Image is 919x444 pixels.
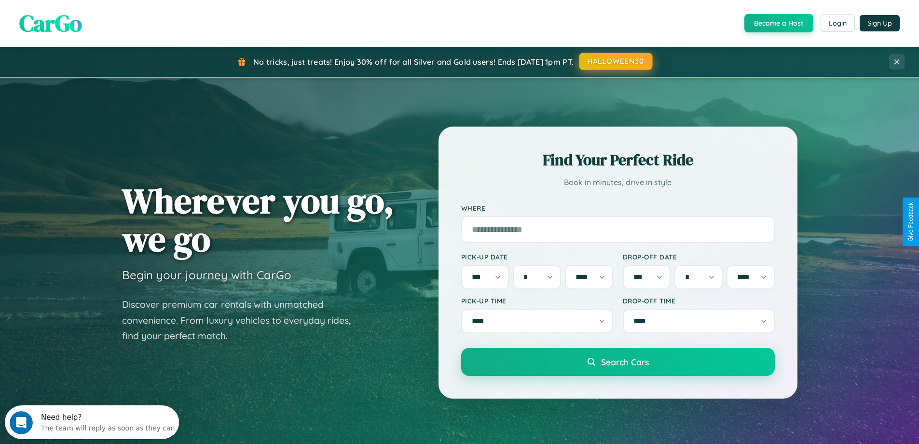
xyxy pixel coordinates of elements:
[122,268,291,282] h3: Begin your journey with CarGo
[623,297,775,305] label: Drop-off Time
[5,405,179,439] iframe: Intercom live chat discovery launcher
[821,14,855,32] button: Login
[601,357,649,367] span: Search Cars
[461,348,775,376] button: Search Cars
[253,57,574,67] span: No tricks, just treats! Enjoy 30% off for all Silver and Gold users! Ends [DATE] 1pm PT.
[579,53,653,70] button: HALLOWEEN30
[36,16,170,26] div: The team will reply as soon as they can
[461,175,775,189] p: Book in minutes, drive in style
[122,297,363,344] p: Discover premium car rentals with unmatched convenience. From luxury vehicles to everyday rides, ...
[461,253,613,261] label: Pick-up Date
[19,7,82,39] span: CarGo
[10,411,33,434] iframe: Intercom live chat
[860,15,900,31] button: Sign Up
[36,8,170,16] div: Need help?
[744,14,813,32] button: Become a Host
[461,297,613,305] label: Pick-up Time
[907,202,914,242] div: Give Feedback
[461,204,775,212] label: Where
[4,4,179,30] div: Open Intercom Messenger
[461,149,775,171] h2: Find Your Perfect Ride
[623,253,775,261] label: Drop-off Date
[122,182,394,258] h1: Wherever you go, we go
